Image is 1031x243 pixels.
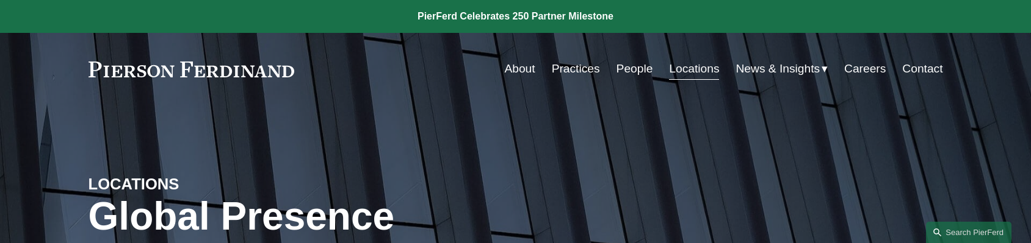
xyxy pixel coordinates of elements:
a: Locations [669,57,719,80]
a: People [617,57,653,80]
h1: Global Presence [89,194,658,239]
h4: LOCATIONS [89,174,302,194]
a: About [504,57,535,80]
a: folder dropdown [736,57,828,80]
a: Careers [844,57,886,80]
span: News & Insights [736,58,820,80]
a: Search this site [926,222,1011,243]
a: Contact [902,57,942,80]
a: Practices [552,57,600,80]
